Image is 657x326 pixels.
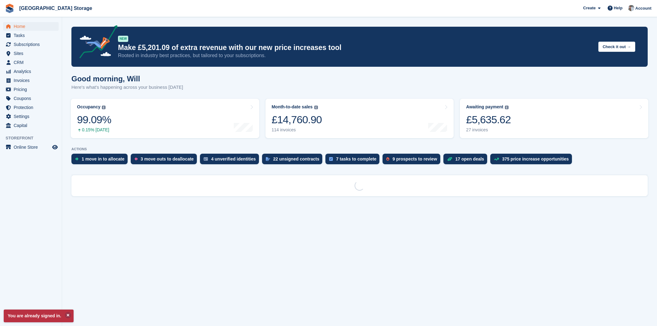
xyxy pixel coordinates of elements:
[598,42,635,52] button: Check it out →
[502,156,569,161] div: 375 price increase opportunities
[14,112,51,121] span: Settings
[14,103,51,112] span: Protection
[3,58,59,67] a: menu
[131,154,200,167] a: 3 move outs to deallocate
[628,5,634,11] img: Will Strivens
[75,157,79,161] img: move_ins_to_allocate_icon-fdf77a2bb77ea45bf5b3d319d69a93e2d87916cf1d5bf7949dd705db3b84f3ca.svg
[14,31,51,40] span: Tasks
[14,67,51,76] span: Analytics
[266,157,270,161] img: contract_signature_icon-13c848040528278c33f63329250d36e43548de30e8caae1d1a13099fd9432cc5.svg
[14,40,51,49] span: Subscriptions
[51,143,59,151] a: Preview store
[14,76,51,85] span: Invoices
[3,85,59,94] a: menu
[14,85,51,94] span: Pricing
[14,58,51,67] span: CRM
[383,154,443,167] a: 9 prospects to review
[3,67,59,76] a: menu
[211,156,256,161] div: 4 unverified identities
[102,106,106,109] img: icon-info-grey-7440780725fd019a000dd9b08b2336e03edf1995a4989e88bcd33f0948082b44.svg
[74,25,118,61] img: price-adjustments-announcement-icon-8257ccfd72463d97f412b2fc003d46551f7dbcb40ab6d574587a9cd5c0d94...
[262,154,326,167] a: 22 unsigned contracts
[77,127,111,133] div: 0.15% [DATE]
[204,157,208,161] img: verify_identity-adf6edd0f0f0b5bbfe63781bf79b02c33cf7c696d77639b501bdc392416b5a36.svg
[14,121,51,130] span: Capital
[272,113,322,126] div: £14,760.90
[635,5,651,11] span: Account
[272,104,313,110] div: Month-to-date sales
[3,112,59,121] a: menu
[14,22,51,31] span: Home
[3,94,59,103] a: menu
[3,76,59,85] a: menu
[6,135,62,141] span: Storefront
[314,106,318,109] img: icon-info-grey-7440780725fd019a000dd9b08b2336e03edf1995a4989e88bcd33f0948082b44.svg
[141,156,194,161] div: 3 move outs to deallocate
[14,143,51,152] span: Online Store
[71,84,183,91] p: Here's what's happening across your business [DATE]
[265,99,454,138] a: Month-to-date sales £14,760.90 114 invoices
[71,154,131,167] a: 1 move in to allocate
[82,156,125,161] div: 1 move in to allocate
[325,154,383,167] a: 7 tasks to complete
[118,43,593,52] p: Make £5,201.09 of extra revenue with our new price increases tool
[77,113,111,126] div: 99.09%
[392,156,437,161] div: 9 prospects to review
[329,157,333,161] img: task-75834270c22a3079a89374b754ae025e5fb1db73e45f91037f5363f120a921f8.svg
[614,5,623,11] span: Help
[3,103,59,112] a: menu
[17,3,95,13] a: [GEOGRAPHIC_DATA] Storage
[494,158,499,161] img: price_increase_opportunities-93ffe204e8149a01c8c9dc8f82e8f89637d9d84a8eef4429ea346261dce0b2c0.svg
[71,75,183,83] h1: Good morning, Will
[71,99,259,138] a: Occupancy 99.09% 0.15% [DATE]
[273,156,319,161] div: 22 unsigned contracts
[466,104,503,110] div: Awaiting payment
[386,157,389,161] img: prospect-51fa495bee0391a8d652442698ab0144808aea92771e9ea1ae160a38d050c398.svg
[3,31,59,40] a: menu
[118,36,128,42] div: NEW
[118,52,593,59] p: Rooted in industry best practices, but tailored to your subscriptions.
[77,104,100,110] div: Occupancy
[4,310,74,322] p: You are already signed in.
[3,121,59,130] a: menu
[466,127,511,133] div: 27 invoices
[5,4,14,13] img: stora-icon-8386f47178a22dfd0bd8f6a31ec36ba5ce8667c1dd55bd0f319d3a0aa187defe.svg
[455,156,484,161] div: 17 open deals
[71,147,648,151] p: ACTIONS
[460,99,648,138] a: Awaiting payment £5,635.62 27 invoices
[3,49,59,58] a: menu
[3,143,59,152] a: menu
[505,106,509,109] img: icon-info-grey-7440780725fd019a000dd9b08b2336e03edf1995a4989e88bcd33f0948082b44.svg
[443,154,491,167] a: 17 open deals
[134,157,138,161] img: move_outs_to_deallocate_icon-f764333ba52eb49d3ac5e1228854f67142a1ed5810a6f6cc68b1a99e826820c5.svg
[490,154,575,167] a: 375 price increase opportunities
[14,49,51,58] span: Sites
[272,127,322,133] div: 114 invoices
[3,22,59,31] a: menu
[336,156,376,161] div: 7 tasks to complete
[200,154,262,167] a: 4 unverified identities
[447,157,452,161] img: deal-1b604bf984904fb50ccaf53a9ad4b4a5d6e5aea283cecdc64d6e3604feb123c2.svg
[466,113,511,126] div: £5,635.62
[3,40,59,49] a: menu
[14,94,51,103] span: Coupons
[583,5,596,11] span: Create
